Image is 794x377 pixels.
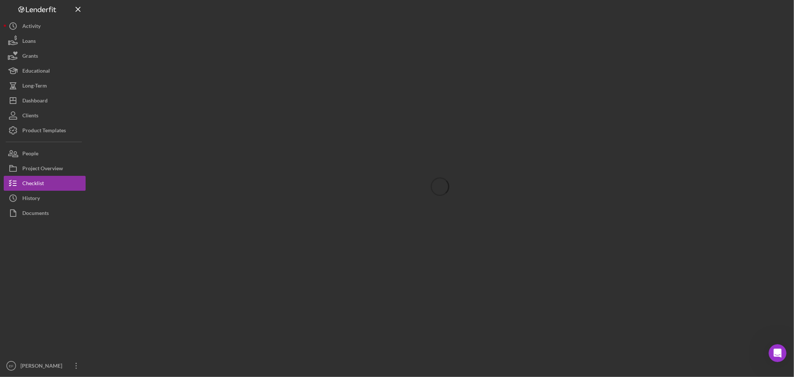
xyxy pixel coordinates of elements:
[22,161,63,178] div: Project Overview
[4,176,86,191] button: Checklist
[4,161,86,176] button: Project Overview
[4,34,86,48] button: Loans
[769,344,787,362] iframe: Intercom live chat
[22,146,38,163] div: People
[35,244,41,250] button: Upload attachment
[44,78,143,94] div: his DOB is [DEMOGRAPHIC_DATA]
[6,47,143,78] div: Erika says…
[12,136,116,158] div: Nevertheless, I edited the form in our back end. Can you please try again? and sorry for the inco...
[128,241,140,253] button: Send a message…
[5,3,19,17] button: go back
[4,358,86,373] button: EF[PERSON_NAME]
[9,364,13,368] text: EF
[50,82,137,90] div: his DOB is [DEMOGRAPHIC_DATA]
[22,176,44,193] div: Checklist
[131,3,144,16] div: Close
[4,48,86,63] button: Grants
[6,210,143,250] div: Christina says…
[6,100,143,132] div: Christina says…
[27,168,143,192] div: ok ill have him go in and complete it now.
[6,100,122,131] div: I see, can you please send me the email address for the project so I can look it up?
[36,4,84,9] h1: [PERSON_NAME]
[22,78,47,95] div: Long-Term
[6,78,143,100] div: Erika says…
[33,51,137,73] div: Select a date after [[DATE]] and before [[DATE]]
[22,48,38,65] div: Grants
[4,93,86,108] button: Dashboard
[33,173,137,187] div: ok ill have him go in and complete it now.
[22,108,38,125] div: Clients
[21,4,33,16] img: Profile image for Christina
[22,191,40,207] div: History
[12,105,116,127] div: I see, can you please send me the email address for the project so I can look it up?
[22,206,49,222] div: Documents
[4,123,86,138] button: Product Templates
[19,358,67,375] div: [PERSON_NAME]
[117,3,131,17] button: Home
[27,47,143,77] div: Select a date after [[DATE]] and before [[DATE]]
[6,210,122,234] div: Yes, please let me know if they are still having issues. Thank you![PERSON_NAME] • [DATE]
[4,191,86,206] button: History
[6,132,122,163] div: Nevertheless, I edited the form in our back end. Can you please try again? and sorry for the inco...
[6,228,143,241] textarea: Message…
[22,93,48,110] div: Dashboard
[12,215,116,229] div: Yes, please let me know if they are still having issues. Thank you!
[4,146,86,161] button: People
[6,168,143,198] div: Erika says…
[23,244,29,250] button: Gif picker
[27,7,143,45] div: Co borrower for Gather up cannot submit credit authorization as his DOB is coming up before [DEMO...
[4,63,86,78] button: Educational
[36,9,72,17] p: Active 12h ago
[6,7,143,46] div: Erika says…
[33,12,137,41] div: Co borrower for Gather up cannot submit credit authorization as his DOB is coming up before [DEMO...
[4,19,86,34] button: Activity
[22,19,41,35] div: Activity
[4,78,86,93] button: Long-Term
[22,63,50,80] div: Educational
[12,244,17,250] button: Emoji picker
[22,123,66,140] div: Product Templates
[6,132,143,169] div: Christina says…
[22,34,36,50] div: Loans
[4,206,86,221] button: Documents
[4,108,86,123] button: Clients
